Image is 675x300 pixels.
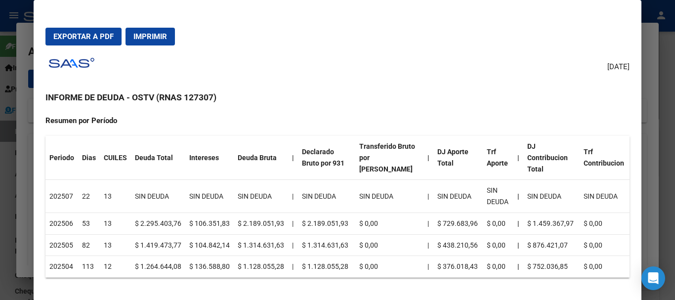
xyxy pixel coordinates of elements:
[523,234,580,256] td: $ 876.421,07
[423,234,433,256] td: |
[580,256,629,278] td: $ 0,00
[607,61,630,73] span: [DATE]
[100,136,131,180] th: CUILES
[78,256,100,278] td: 113
[45,256,78,278] td: 202504
[483,180,513,213] td: SIN DEUDA
[433,213,483,234] td: $ 729.683,96
[641,266,665,290] div: Open Intercom Messenger
[234,213,288,234] td: $ 2.189.051,93
[126,28,175,45] button: Imprimir
[513,256,523,278] th: |
[423,213,433,234] td: |
[580,136,629,180] th: Trf Contribucion
[483,213,513,234] td: $ 0,00
[78,180,100,213] td: 22
[45,234,78,256] td: 202505
[45,115,629,127] h4: Resumen por Período
[423,136,433,180] th: |
[45,136,78,180] th: Periodo
[523,256,580,278] td: $ 752.036,85
[513,180,523,213] th: |
[45,213,78,234] td: 202506
[355,256,423,278] td: $ 0,00
[433,234,483,256] td: $ 438.210,56
[580,234,629,256] td: $ 0,00
[355,234,423,256] td: $ 0,00
[185,180,234,213] td: SIN DEUDA
[523,136,580,180] th: DJ Contribucion Total
[298,256,355,278] td: $ 1.128.055,28
[185,136,234,180] th: Intereses
[78,213,100,234] td: 53
[433,180,483,213] td: SIN DEUDA
[423,256,433,278] td: |
[513,136,523,180] th: |
[433,256,483,278] td: $ 376.018,43
[45,28,122,45] button: Exportar a PDF
[78,234,100,256] td: 82
[185,256,234,278] td: $ 136.588,80
[288,256,298,278] td: |
[288,180,298,213] td: |
[513,234,523,256] th: |
[298,180,355,213] td: SIN DEUDA
[131,256,185,278] td: $ 1.264.644,08
[355,180,423,213] td: SIN DEUDA
[100,256,131,278] td: 12
[131,136,185,180] th: Deuda Total
[580,180,629,213] td: SIN DEUDA
[78,136,100,180] th: Dias
[423,180,433,213] td: |
[234,136,288,180] th: Deuda Bruta
[133,32,167,41] span: Imprimir
[100,213,131,234] td: 13
[523,213,580,234] td: $ 1.459.367,97
[100,234,131,256] td: 13
[355,213,423,234] td: $ 0,00
[298,136,355,180] th: Declarado Bruto por 931
[53,32,114,41] span: Exportar a PDF
[234,180,288,213] td: SIN DEUDA
[513,213,523,234] th: |
[131,180,185,213] td: SIN DEUDA
[355,136,423,180] th: Transferido Bruto por [PERSON_NAME]
[298,213,355,234] td: $ 2.189.051,93
[131,234,185,256] td: $ 1.419.473,77
[288,234,298,256] td: |
[523,180,580,213] td: SIN DEUDA
[185,234,234,256] td: $ 104.842,14
[45,91,629,104] h3: INFORME DE DEUDA - OSTV (RNAS 127307)
[483,234,513,256] td: $ 0,00
[234,234,288,256] td: $ 1.314.631,63
[131,213,185,234] td: $ 2.295.403,76
[483,136,513,180] th: Trf Aporte
[298,234,355,256] td: $ 1.314.631,63
[45,180,78,213] td: 202507
[288,213,298,234] td: |
[483,256,513,278] td: $ 0,00
[185,213,234,234] td: $ 106.351,83
[234,256,288,278] td: $ 1.128.055,28
[100,180,131,213] td: 13
[580,213,629,234] td: $ 0,00
[288,136,298,180] th: |
[433,136,483,180] th: DJ Aporte Total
